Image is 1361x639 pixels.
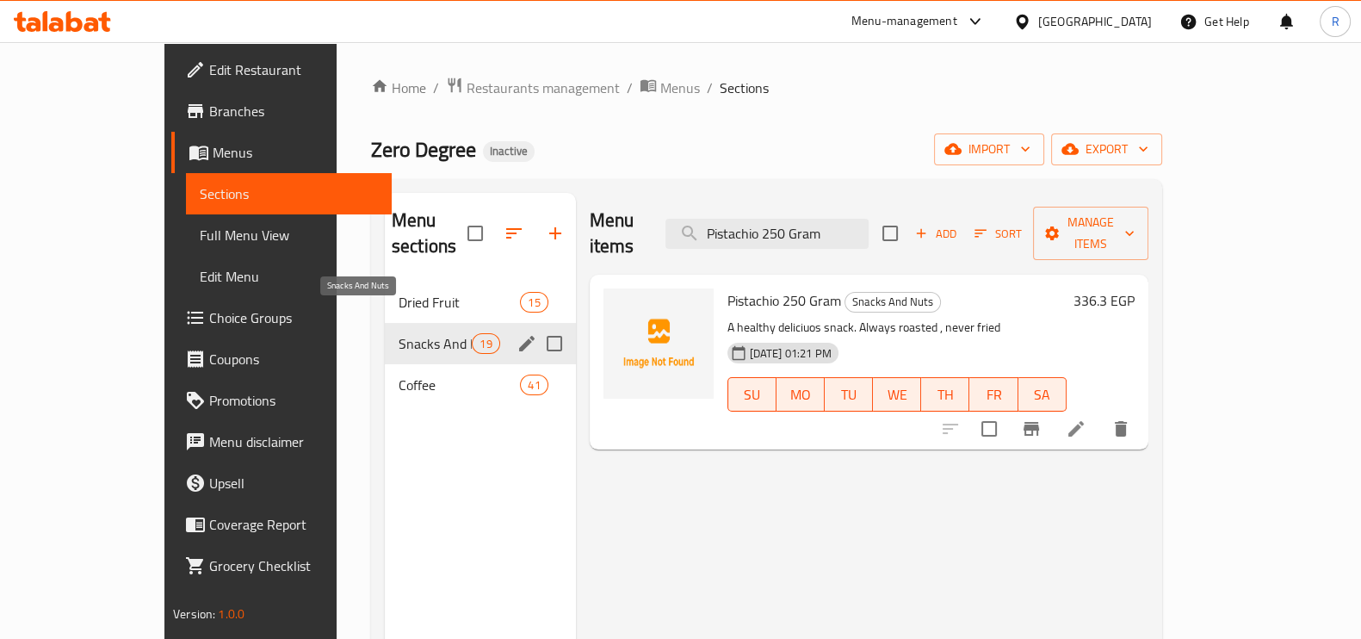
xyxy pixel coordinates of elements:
div: Dried Fruit15 [385,282,576,323]
span: Snacks And Nuts [399,333,472,354]
div: Menu-management [851,11,957,32]
a: Restaurants management [446,77,620,99]
span: [DATE] 01:21 PM [743,345,838,362]
span: Sort items [963,220,1033,247]
span: R [1331,12,1339,31]
span: Menu disclaimer [209,431,378,452]
span: Sections [720,78,769,98]
span: MO [783,382,818,407]
button: WE [873,377,921,412]
span: Promotions [209,390,378,411]
a: Menu disclaimer [171,421,392,462]
div: [GEOGRAPHIC_DATA] [1038,12,1152,31]
nav: breadcrumb [371,77,1162,99]
h6: 336.3 EGP [1073,288,1135,313]
button: export [1051,133,1162,165]
p: A healthy deliciuos snack. Always roasted , never fried [727,317,1067,338]
img: Pistachio 250 Gram [603,288,714,399]
a: Branches [171,90,392,132]
a: Upsell [171,462,392,504]
span: 41 [521,377,547,394]
span: 19 [473,336,498,352]
button: Manage items [1033,207,1148,260]
li: / [627,78,633,98]
a: Edit menu item [1066,419,1086,439]
a: Grocery Checklist [171,545,392,586]
span: import [948,139,1030,160]
span: Edit Restaurant [209,59,378,80]
div: Snacks And Nuts [844,292,941,313]
div: items [472,333,499,354]
div: Inactive [483,141,535,162]
span: WE [880,382,914,407]
span: Zero Degree [371,130,476,169]
li: / [433,78,439,98]
button: TH [921,377,969,412]
button: Add [908,220,963,247]
a: Coupons [171,338,392,380]
a: Coverage Report [171,504,392,545]
span: Inactive [483,144,535,158]
span: Version: [173,603,215,625]
span: Sections [200,183,378,204]
a: Menus [640,77,700,99]
span: Dried Fruit [399,292,520,313]
span: Coffee [399,375,520,395]
button: edit [514,331,540,357]
div: items [520,292,547,313]
span: Full Menu View [200,225,378,245]
button: Branch-specific-item [1011,408,1052,450]
a: Choice Groups [171,297,392,338]
span: Edit Menu [200,266,378,287]
span: TU [832,382,866,407]
span: Select section [872,215,908,251]
span: Manage items [1047,212,1135,255]
button: FR [969,377,1018,412]
span: Snacks And Nuts [845,292,940,312]
div: Snacks And Nuts19edit [385,323,576,364]
span: 15 [521,295,547,311]
h2: Menu sections [392,208,467,259]
span: Grocery Checklist [209,555,378,576]
span: Menus [213,142,378,163]
button: MO [776,377,825,412]
button: SA [1018,377,1067,412]
a: Home [371,78,426,98]
span: FR [976,382,1011,407]
button: import [934,133,1044,165]
a: Sections [186,173,392,214]
button: delete [1100,408,1141,450]
button: Sort [970,220,1026,247]
span: Add [912,224,959,244]
span: 1.0.0 [218,603,244,625]
span: export [1065,139,1148,160]
span: Coupons [209,349,378,369]
a: Promotions [171,380,392,421]
h2: Menu items [590,208,645,259]
div: Coffee41 [385,364,576,406]
a: Menus [171,132,392,173]
nav: Menu sections [385,275,576,413]
span: Branches [209,101,378,121]
a: Edit Menu [186,256,392,297]
span: SA [1025,382,1060,407]
span: Pistachio 250 Gram [727,288,841,313]
span: Coverage Report [209,514,378,535]
span: Sort [974,224,1022,244]
input: search [665,219,869,249]
span: Upsell [209,473,378,493]
span: SU [735,382,770,407]
span: Select to update [971,411,1007,447]
span: Choice Groups [209,307,378,328]
button: TU [825,377,873,412]
span: Add item [908,220,963,247]
button: SU [727,377,776,412]
span: TH [928,382,962,407]
a: Full Menu View [186,214,392,256]
span: Menus [660,78,700,98]
a: Edit Restaurant [171,49,392,90]
span: Restaurants management [467,78,620,98]
li: / [707,78,713,98]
